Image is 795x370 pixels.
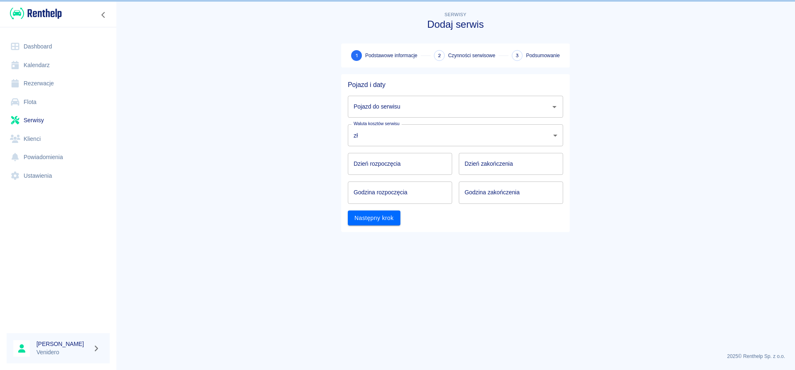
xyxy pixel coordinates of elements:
span: Czynności serwisowe [448,52,495,59]
a: Dashboard [7,37,110,56]
a: Renthelp logo [7,7,62,20]
a: Serwisy [7,111,110,130]
h3: Dodaj serwis [341,19,570,30]
span: Podstawowe informacje [365,52,417,59]
div: zł [348,124,563,146]
input: hh:mm [348,181,446,203]
span: 2 [438,51,441,60]
h5: Pojazd i daty [348,81,563,89]
a: Klienci [7,130,110,148]
button: Zwiń nawigację [97,10,110,20]
span: 3 [516,51,519,60]
input: DD.MM.YYYY [459,153,563,175]
span: Podsumowanie [526,52,560,59]
label: Waluta kosztów serwisu [354,121,400,127]
img: Renthelp logo [10,7,62,20]
a: Kalendarz [7,56,110,75]
span: Serwisy [445,12,467,17]
h6: [PERSON_NAME] [36,340,89,348]
a: Rezerwacje [7,74,110,93]
a: Powiadomienia [7,148,110,167]
button: Następny krok [348,210,400,226]
button: Otwórz [549,101,560,113]
input: hh:mm [459,181,557,203]
p: Venidero [36,348,89,357]
a: Ustawienia [7,167,110,185]
a: Flota [7,93,110,111]
span: 1 [356,51,358,60]
p: 2025 © Renthelp Sp. z o.o. [126,353,785,360]
input: DD.MM.YYYY [348,153,452,175]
